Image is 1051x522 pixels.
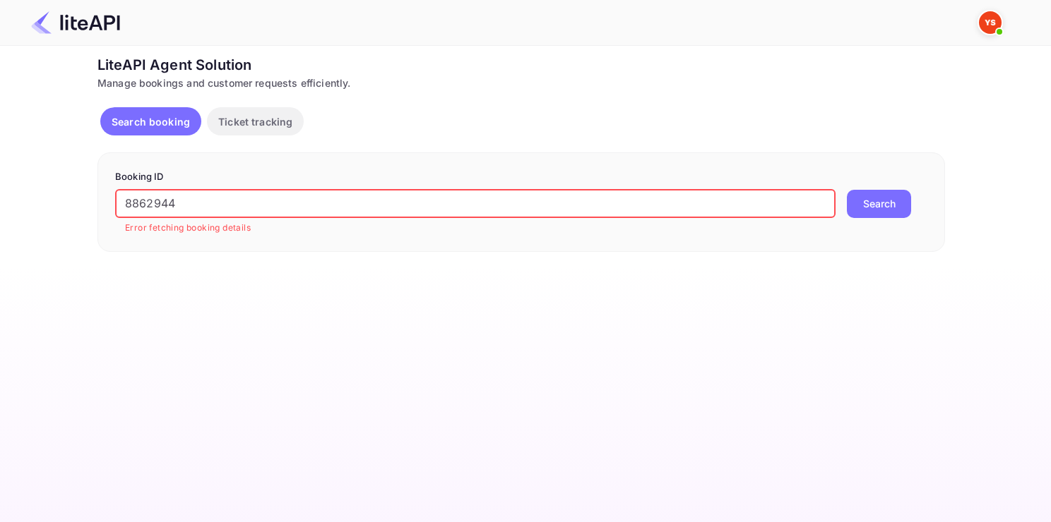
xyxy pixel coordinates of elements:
[847,190,911,218] button: Search
[112,114,190,129] p: Search booking
[979,11,1002,34] img: Yandex Support
[97,54,945,75] div: LiteAPI Agent Solution
[218,114,292,129] p: Ticket tracking
[97,75,945,90] div: Manage bookings and customer requests efficiently.
[31,11,120,34] img: LiteAPI Logo
[125,221,826,235] p: Error fetching booking details
[115,170,927,184] p: Booking ID
[115,190,836,218] input: Enter Booking ID (e.g., 63782194)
